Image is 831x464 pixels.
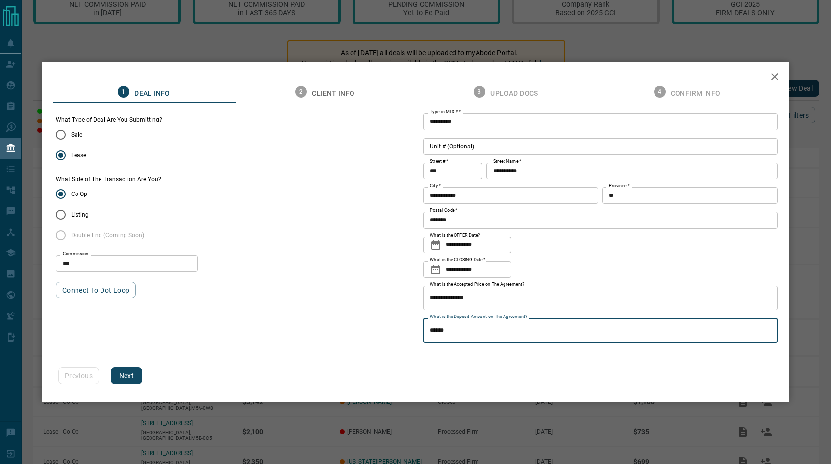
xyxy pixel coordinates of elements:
label: Street # [430,158,448,165]
span: Client Info [312,89,354,98]
label: What Side of The Transaction Are You? [56,175,161,184]
label: Province [609,183,629,189]
label: Postal Code [430,207,457,214]
span: Lease [71,151,87,160]
span: Deal Info [134,89,170,98]
label: What is the OFFER Date? [430,232,480,239]
label: City [430,183,441,189]
span: Co Op [71,190,88,198]
button: Connect to Dot Loop [56,282,136,298]
label: Commission [63,251,89,257]
text: 2 [299,88,302,95]
span: Listing [71,210,89,219]
span: Double End (Coming Soon) [71,231,145,240]
label: What is the CLOSING Date? [430,257,485,263]
legend: What Type of Deal Are You Submitting? [56,116,162,124]
button: Next [111,367,142,384]
text: 1 [122,88,125,95]
label: Street Name [493,158,521,165]
label: What is the Accepted Price on The Agreement? [430,281,525,288]
label: What is the Deposit Amount on The Agreement? [430,314,528,320]
span: Sale [71,130,82,139]
label: Type in MLS # [430,109,461,115]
